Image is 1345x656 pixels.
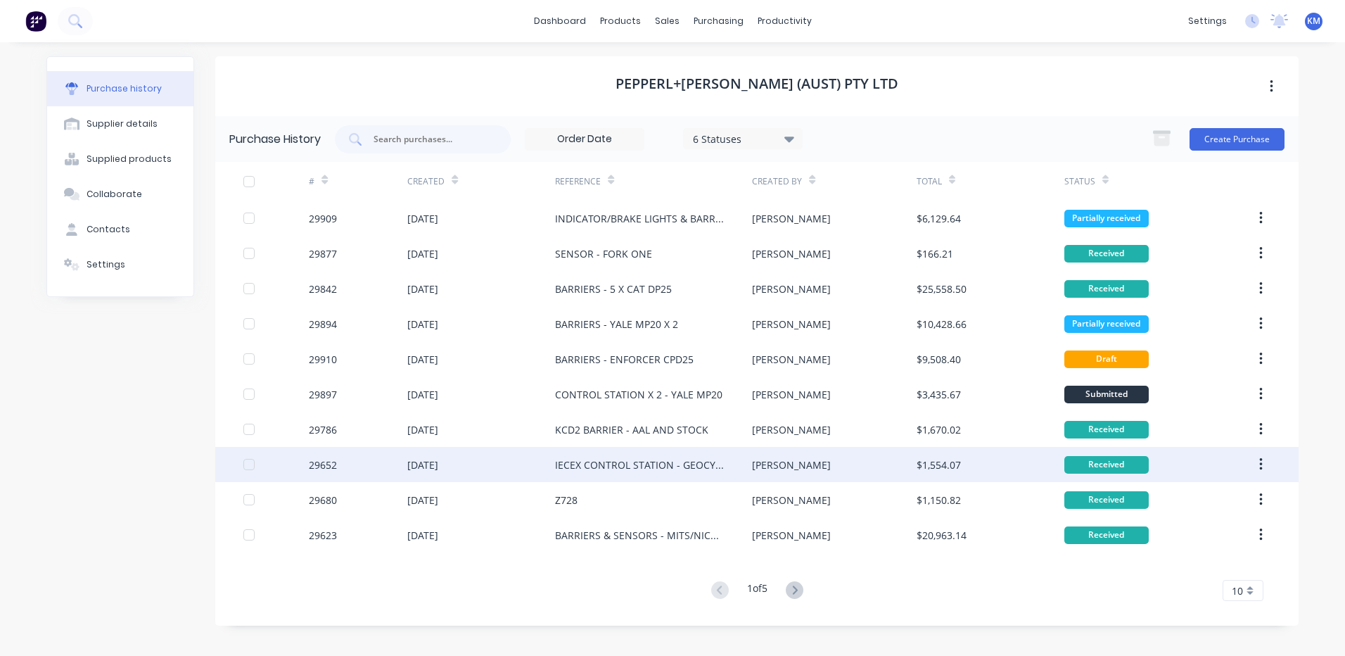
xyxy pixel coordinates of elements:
[407,282,438,296] div: [DATE]
[372,132,489,146] input: Search purchases...
[47,106,193,141] button: Supplier details
[687,11,751,32] div: purchasing
[752,317,831,332] div: [PERSON_NAME]
[87,258,125,271] div: Settings
[752,528,831,543] div: [PERSON_NAME]
[407,246,438,261] div: [DATE]
[555,387,722,402] div: CONTROL STATION X 2 - YALE MP20
[1064,351,1149,368] div: Draft
[1064,280,1149,298] div: Received
[407,317,438,332] div: [DATE]
[525,129,644,150] input: Order Date
[309,387,337,402] div: 29897
[917,528,967,543] div: $20,963.14
[407,493,438,507] div: [DATE]
[309,528,337,543] div: 29623
[1190,128,1285,151] button: Create Purchase
[693,131,793,146] div: 6 Statuses
[917,175,942,188] div: Total
[752,282,831,296] div: [PERSON_NAME]
[917,246,953,261] div: $166.21
[47,177,193,212] button: Collaborate
[616,75,898,92] h1: PEPPERL+[PERSON_NAME] (AUST) PTY LTD
[1064,245,1149,263] div: Received
[87,223,130,236] div: Contacts
[555,352,694,367] div: BARRIERS - ENFORCER CPD25
[407,352,438,367] div: [DATE]
[917,317,967,332] div: $10,428.66
[752,211,831,226] div: [PERSON_NAME]
[87,153,172,165] div: Supplied products
[752,422,831,437] div: [PERSON_NAME]
[917,493,961,507] div: $1,150.82
[47,247,193,282] button: Settings
[752,493,831,507] div: [PERSON_NAME]
[1064,526,1149,544] div: Received
[47,141,193,177] button: Supplied products
[555,422,708,437] div: KCD2 BARRIER - AAL AND STOCK
[25,11,46,32] img: Factory
[917,352,961,367] div: $9,508.40
[917,387,961,402] div: $3,435.67
[87,82,162,95] div: Purchase history
[917,211,961,226] div: $6,129.64
[555,282,672,296] div: BARRIERS - 5 X CAT DP25
[407,387,438,402] div: [DATE]
[87,118,158,130] div: Supplier details
[407,175,445,188] div: Created
[1064,421,1149,439] div: Received
[87,188,142,201] div: Collaborate
[47,71,193,106] button: Purchase history
[309,175,314,188] div: #
[309,458,337,472] div: 29652
[309,422,337,437] div: 29786
[555,211,724,226] div: INDICATOR/BRAKE LIGHTS & BARRIERS - KOMATSU FD25 RETRO
[752,175,802,188] div: Created By
[555,493,578,507] div: Z728
[309,352,337,367] div: 29910
[1307,15,1320,27] span: KM
[752,246,831,261] div: [PERSON_NAME]
[555,175,601,188] div: Reference
[555,458,724,472] div: IECEX CONTROL STATION - GEOCYCLE
[407,458,438,472] div: [DATE]
[1064,210,1149,227] div: Partially received
[1064,386,1149,403] div: Submitted
[752,352,831,367] div: [PERSON_NAME]
[752,458,831,472] div: [PERSON_NAME]
[309,246,337,261] div: 29877
[309,493,337,507] div: 29680
[555,246,652,261] div: SENSOR - FORK ONE
[527,11,593,32] a: dashboard
[1064,491,1149,509] div: Received
[593,11,648,32] div: products
[747,581,767,601] div: 1 of 5
[648,11,687,32] div: sales
[407,211,438,226] div: [DATE]
[917,458,961,472] div: $1,554.07
[555,528,724,543] div: BARRIERS & SENSORS - MITS/NICH FB25 Z1 X 2
[47,212,193,247] button: Contacts
[407,422,438,437] div: [DATE]
[229,131,321,148] div: Purchase History
[1232,584,1243,598] span: 10
[1064,175,1095,188] div: Status
[917,282,967,296] div: $25,558.50
[407,528,438,543] div: [DATE]
[309,211,337,226] div: 29909
[1181,11,1234,32] div: settings
[309,282,337,296] div: 29842
[917,422,961,437] div: $1,670.02
[752,387,831,402] div: [PERSON_NAME]
[1064,315,1149,333] div: Partially received
[751,11,819,32] div: productivity
[309,317,337,332] div: 29894
[555,317,678,332] div: BARRIERS - YALE MP20 X 2
[1064,456,1149,474] div: Received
